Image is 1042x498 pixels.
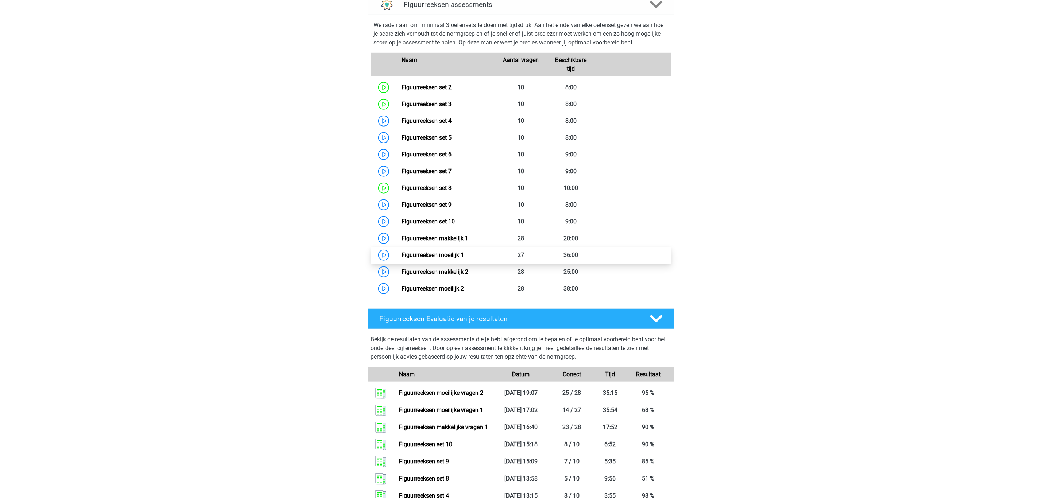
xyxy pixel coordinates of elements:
[546,56,596,73] div: Beschikbare tijd
[402,134,452,141] a: Figuurreeksen set 5
[402,268,468,275] a: Figuurreeksen makkelijk 2
[399,406,483,413] a: Figuurreeksen moeilijke vragen 1
[623,370,674,379] div: Resultaat
[402,117,452,124] a: Figuurreeksen set 4
[402,151,452,158] a: Figuurreeksen set 6
[402,101,452,108] a: Figuurreeksen set 3
[365,309,677,329] a: Figuurreeksen Evaluatie van je resultaten
[402,201,452,208] a: Figuurreeksen set 9
[597,370,623,379] div: Tijd
[402,218,455,225] a: Figuurreeksen set 10
[374,21,669,47] p: We raden aan om minimaal 3 oefensets te doen met tijdsdruk. Aan het einde van elke oefenset geven...
[402,168,452,175] a: Figuurreeksen set 7
[402,84,452,91] a: Figuurreeksen set 2
[399,458,449,465] a: Figuurreeksen set 9
[399,389,483,396] a: Figuurreeksen moeilijke vragen 2
[394,370,495,379] div: Naam
[399,475,449,482] a: Figuurreeksen set 8
[371,335,671,361] p: Bekijk de resultaten van de assessments die je hebt afgerond om te bepalen of je optimaal voorber...
[496,56,546,73] div: Aantal vragen
[399,424,488,431] a: Figuurreeksen makkelijke vragen 1
[402,285,464,292] a: Figuurreeksen moeilijk 2
[402,235,468,242] a: Figuurreeksen makkelijk 1
[546,370,597,379] div: Correct
[380,315,638,323] h4: Figuurreeksen Evaluatie van je resultaten
[402,252,464,258] a: Figuurreeksen moeilijk 1
[402,184,452,191] a: Figuurreeksen set 8
[396,56,496,73] div: Naam
[399,441,452,448] a: Figuurreeksen set 10
[404,0,638,9] h4: Figuurreeksen assessments
[496,370,547,379] div: Datum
